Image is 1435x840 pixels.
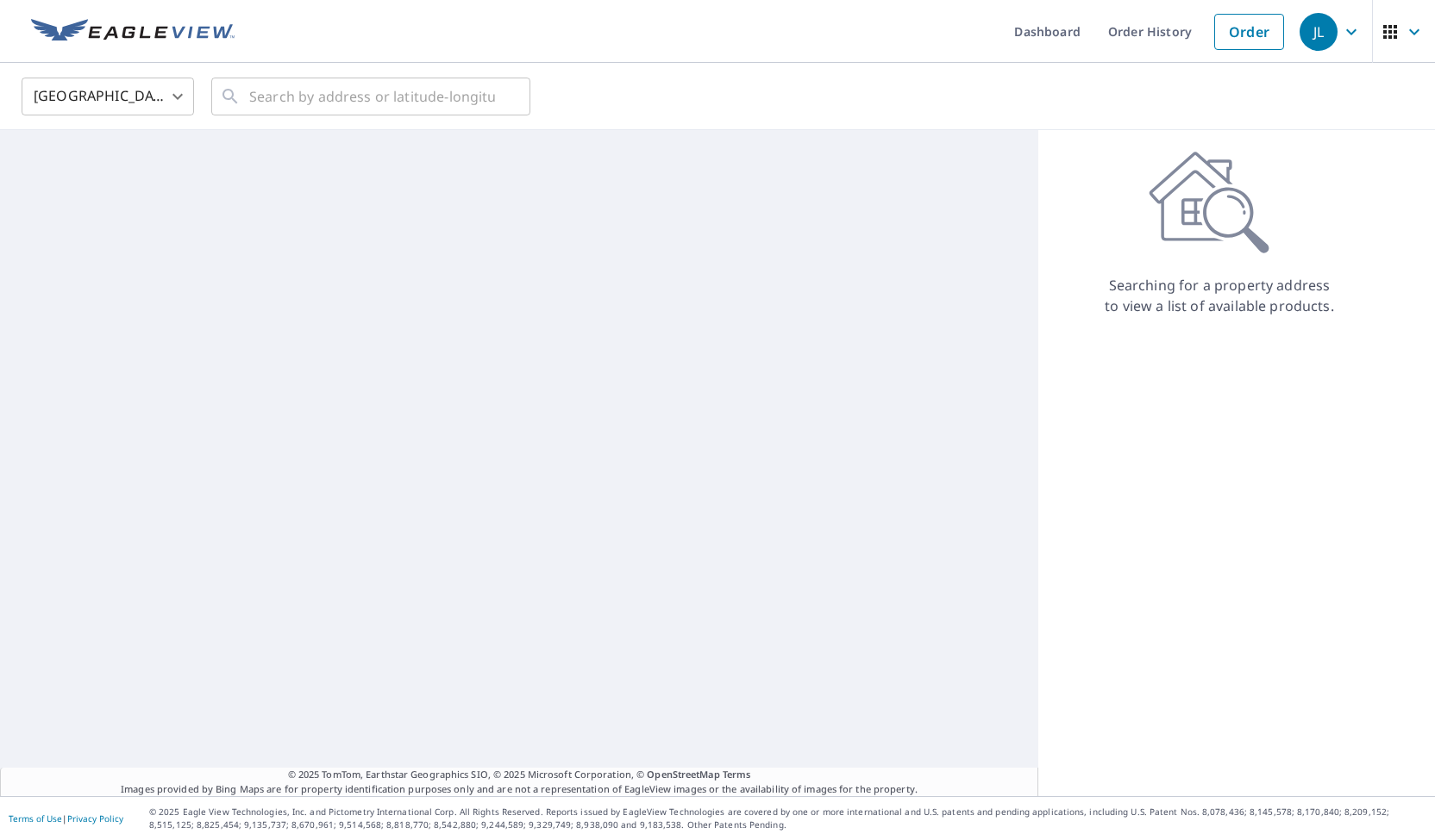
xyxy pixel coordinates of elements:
a: Privacy Policy [67,812,123,824]
span: © 2025 TomTom, Earthstar Geographics SIO, © 2025 Microsoft Corporation, © [288,768,751,782]
p: | [9,813,123,824]
div: [GEOGRAPHIC_DATA] [22,72,194,121]
a: Order [1214,14,1284,50]
p: © 2025 Eagle View Technologies, Inc. and Pictometry International Corp. All Rights Reserved. Repo... [149,806,1426,831]
a: Terms of Use [9,812,62,824]
img: EV Logo [31,19,235,45]
p: Searching for a property address to view a list of available products. [1104,275,1335,316]
div: JL [1300,13,1338,51]
input: Search by address or latitude-longitude [249,72,495,121]
a: Terms [723,768,751,781]
a: OpenStreetMap [647,768,719,781]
